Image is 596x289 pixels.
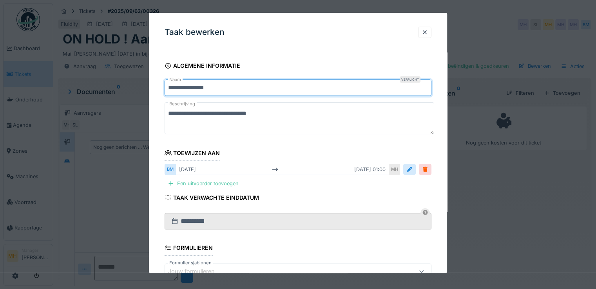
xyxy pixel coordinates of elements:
label: Formulier sjablonen [168,260,213,266]
div: [DATE] [DATE] 01:00 [176,164,389,175]
div: Een uitvoerder toevoegen [165,178,242,189]
div: Taak verwachte einddatum [165,192,259,205]
div: Verplicht [400,76,420,83]
h3: Taak bewerken [165,27,225,37]
div: Algemene informatie [165,60,240,73]
div: Toewijzen aan [165,147,220,161]
div: Jouw formulieren [168,267,226,276]
div: MH [389,164,400,175]
label: Naam [168,76,183,83]
div: BM [165,164,176,175]
label: Beschrijving [168,99,197,109]
div: Formulieren [165,242,213,256]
